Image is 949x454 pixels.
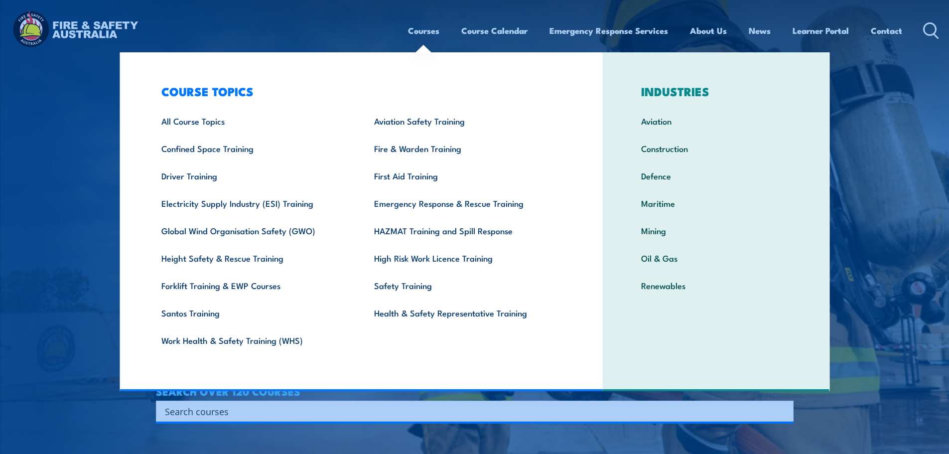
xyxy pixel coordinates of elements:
a: Height Safety & Rescue Training [146,244,359,272]
a: Contact [871,17,902,44]
a: Global Wind Organisation Safety (GWO) [146,217,359,244]
a: Renewables [626,272,807,299]
a: Defence [626,162,807,189]
a: Work Health & Safety Training (WHS) [146,326,359,354]
a: First Aid Training [359,162,571,189]
a: Emergency Response & Rescue Training [359,189,571,217]
a: News [749,17,771,44]
a: Confined Space Training [146,135,359,162]
a: Construction [626,135,807,162]
a: Learner Portal [793,17,849,44]
a: Mining [626,217,807,244]
a: Aviation Safety Training [359,107,571,135]
a: About Us [690,17,727,44]
button: Search magnifier button [776,404,790,418]
a: HAZMAT Training and Spill Response [359,217,571,244]
a: All Course Topics [146,107,359,135]
a: Oil & Gas [626,244,807,272]
a: Course Calendar [461,17,528,44]
a: Electricity Supply Industry (ESI) Training [146,189,359,217]
a: Safety Training [359,272,571,299]
h3: COURSE TOPICS [146,84,571,98]
a: Health & Safety Representative Training [359,299,571,326]
a: Aviation [626,107,807,135]
a: Fire & Warden Training [359,135,571,162]
a: Santos Training [146,299,359,326]
a: High Risk Work Licence Training [359,244,571,272]
a: Emergency Response Services [549,17,668,44]
h4: SEARCH OVER 120 COURSES [156,386,794,397]
a: Forklift Training & EWP Courses [146,272,359,299]
form: Search form [167,404,774,418]
a: Maritime [626,189,807,217]
a: Courses [408,17,439,44]
h3: INDUSTRIES [626,84,807,98]
input: Search input [165,404,772,419]
a: Driver Training [146,162,359,189]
